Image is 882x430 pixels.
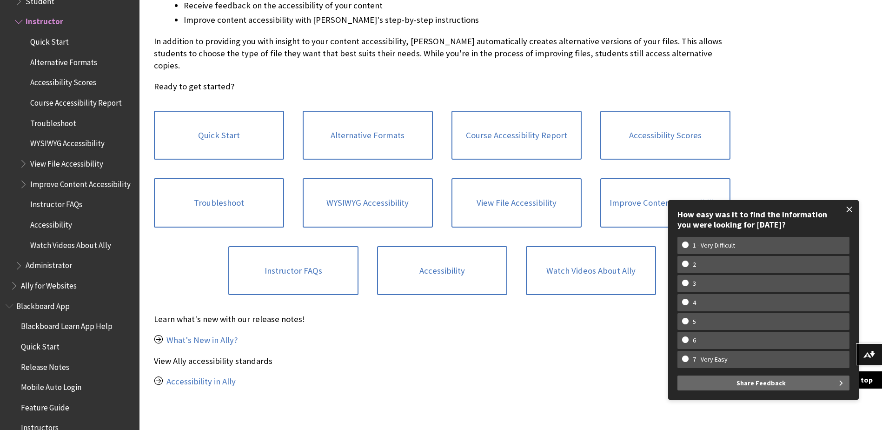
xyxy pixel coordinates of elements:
span: Accessibility [30,217,72,229]
span: WYSIWYG Accessibility [30,136,105,148]
a: Accessibility [377,246,507,296]
a: Alternative Formats [303,111,433,160]
span: Release Notes [21,359,69,372]
span: Feature Guide [21,400,69,412]
w-span: 4 [682,299,707,307]
a: Watch Videos About Ally [526,246,656,296]
div: How easy was it to find the information you were looking for [DATE]? [677,209,849,229]
span: Blackboard App [16,298,70,311]
span: Troubleshoot [30,115,76,128]
w-span: 6 [682,336,707,344]
p: Learn what's new with our release notes! [154,313,730,325]
a: Accessibility Scores [600,111,730,160]
span: Instructor [26,14,63,27]
a: View File Accessibility [451,178,582,228]
span: Watch Videos About Ally [30,237,111,250]
a: Course Accessibility Report [451,111,582,160]
a: Troubleshoot [154,178,284,228]
a: Quick Start [154,111,284,160]
span: Quick Start [21,339,60,351]
w-span: 7 - Very Easy [682,356,738,363]
button: Share Feedback [677,376,849,390]
p: View Ally accessibility standards [154,355,730,367]
w-span: 3 [682,280,707,288]
a: Instructor FAQs [228,246,358,296]
w-span: 5 [682,318,707,326]
a: Improve Content Accessibility [600,178,730,228]
span: Accessibility Scores [30,75,96,87]
span: Quick Start [30,34,69,47]
span: Ally for Websites [21,278,77,290]
span: Blackboard Learn App Help [21,318,113,331]
span: Mobile Auto Login [21,379,81,392]
span: View File Accessibility [30,156,103,168]
span: Course Accessibility Report [30,95,122,107]
span: Alternative Formats [30,54,97,67]
p: In addition to providing you with insight to your content accessibility, [PERSON_NAME] automatica... [154,35,730,72]
a: WYSIWYG Accessibility [303,178,433,228]
span: Instructor FAQs [30,197,82,209]
p: Ready to get started? [154,81,730,93]
li: Improve content accessibility with [PERSON_NAME]'s step-by-step instructions [184,13,730,27]
w-span: 2 [682,261,707,269]
span: Administrator [26,258,72,270]
w-span: 1 - Very Difficult [682,242,746,249]
a: Accessibility in Ally [166,376,236,387]
span: Share Feedback [736,376,786,390]
span: Improve Content Accessibility [30,176,131,189]
a: What's New in Ally? [166,335,238,346]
